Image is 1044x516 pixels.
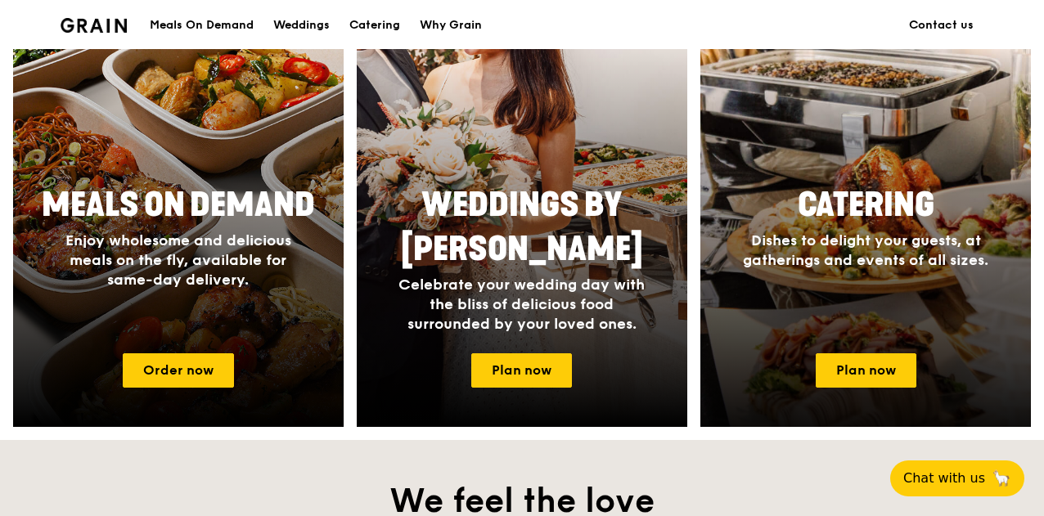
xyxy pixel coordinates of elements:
span: Catering [798,186,934,225]
span: Celebrate your wedding day with the bliss of delicious food surrounded by your loved ones. [398,276,645,333]
a: Plan now [816,353,916,388]
span: 🦙 [992,469,1011,488]
button: Chat with us🦙 [890,460,1024,496]
a: Contact us [899,1,983,50]
span: Weddings by [PERSON_NAME] [401,186,643,269]
div: Why Grain [420,1,482,50]
a: Why Grain [410,1,492,50]
a: Order now [123,353,234,388]
span: Chat with us [903,469,985,488]
span: Dishes to delight your guests, at gatherings and events of all sizes. [743,231,988,269]
a: Plan now [471,353,572,388]
img: Grain [61,18,127,33]
div: Weddings [273,1,330,50]
a: Weddings [263,1,340,50]
div: Meals On Demand [150,1,254,50]
a: Catering [340,1,410,50]
span: Enjoy wholesome and delicious meals on the fly, available for same-day delivery. [65,231,291,289]
span: Meals On Demand [42,186,315,225]
div: Catering [349,1,400,50]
